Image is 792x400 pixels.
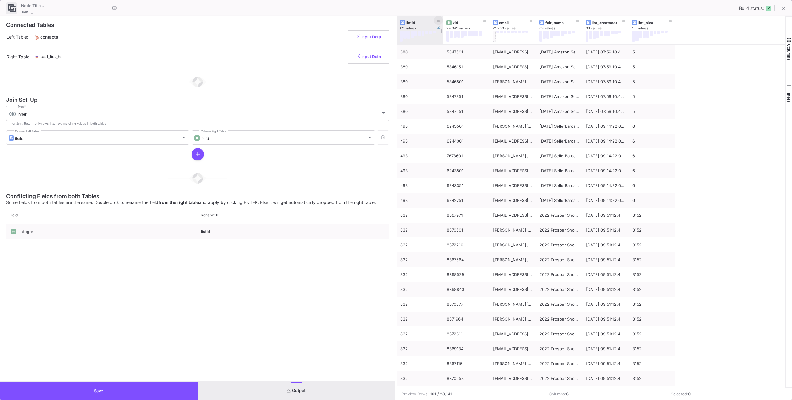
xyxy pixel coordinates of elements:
[632,89,672,104] div: 5
[40,54,63,59] span: test_list_hs
[632,104,672,119] div: 5
[632,193,672,208] div: 6
[447,297,486,312] div: 8370577
[400,371,440,386] div: 832
[447,149,486,163] div: 7678601
[493,253,533,267] div: [PERSON_NAME][EMAIL_ADDRESS][DOMAIN_NAME]
[668,31,669,42] div: .
[586,312,626,326] div: [DATE] 09:51:12.440+00
[437,391,452,397] b: / 28,141
[632,164,672,178] div: 6
[447,223,486,237] div: 8370501
[586,104,626,119] div: [DATE] 07:59:10.454+00
[447,208,486,223] div: 8367971
[348,50,389,64] button: Input Data
[8,4,16,12] img: join-ui.svg
[586,223,626,237] div: [DATE] 09:51:12.440+00
[586,282,626,297] div: [DATE] 09:51:12.440+00
[447,327,486,341] div: 8372311
[493,282,533,297] div: [EMAIL_ADDRESS][DOMAIN_NAME]
[540,208,579,223] div: 2022 Prosper Show Conference [GEOGRAPHIC_DATA] (all show participants)
[540,104,579,119] div: [DATE] Amazon SellerDay in [GEOGRAPHIC_DATA]
[406,20,437,25] div: listid
[453,20,483,25] div: vid
[688,392,691,396] b: 0
[493,238,533,252] div: [PERSON_NAME][EMAIL_ADDRESS][PERSON_NAME][DOMAIN_NAME]
[632,149,672,163] div: 6
[493,74,533,89] div: [PERSON_NAME][EMAIL_ADDRESS][PERSON_NAME][DOMAIN_NAME]
[8,122,106,126] p: Inner Join: Return only rows that have matching values in both tables
[447,45,486,59] div: 5847501
[158,200,199,205] b: from the right table
[400,149,440,163] div: 493
[493,134,533,148] div: [EMAIL_ADDRESS][DOMAIN_NAME]
[201,136,209,141] span: listid
[540,282,579,297] div: 2022 Prosper Show Conference [GEOGRAPHIC_DATA] (all show participants)
[540,74,579,89] div: [DATE] Amazon SellerDay in [GEOGRAPHIC_DATA]
[19,1,106,9] input: Node Title...
[622,31,623,42] div: .
[539,26,586,31] div: 69 values
[586,342,626,356] div: [DATE] 09:51:12.440+00
[739,6,764,11] span: Build status:
[632,74,672,89] div: 5
[493,60,533,74] div: [EMAIL_ADDRESS][PERSON_NAME][DOMAIN_NAME]
[400,312,440,326] div: 832
[6,194,389,199] div: Conflicting Fields from both Tables
[586,26,632,31] div: 69 values
[632,60,672,74] div: 5
[447,312,486,326] div: 8371964
[436,31,437,42] div: .
[493,297,533,312] div: [PERSON_NAME][EMAIL_ADDRESS][PERSON_NAME][DOMAIN_NAME]
[6,97,389,102] div: Join Set-Up
[586,371,626,386] div: [DATE] 09:51:12.440+00
[540,356,579,371] div: 2022 Prosper Show Conference [GEOGRAPHIC_DATA] (all show participants)
[632,297,672,312] div: 3152
[586,134,626,148] div: [DATE] 09:14:22.097+00
[493,104,533,119] div: [EMAIL_ADDRESS][DOMAIN_NAME]
[430,391,436,397] b: 101
[632,356,672,371] div: 3152
[9,213,18,217] span: Field
[400,223,440,237] div: 832
[447,89,486,104] div: 5847851
[447,282,486,297] div: 8368840
[6,47,34,66] td: Right Table:
[493,342,533,356] div: [EMAIL_ADDRESS][DOMAIN_NAME]
[400,45,440,59] div: 380
[540,134,579,148] div: [DATE] SellerBarcamp in [GEOGRAPHIC_DATA]
[356,35,381,39] span: Input Data
[400,297,440,312] div: 832
[447,119,486,134] div: 6243501
[540,60,579,74] div: [DATE] Amazon SellerDay in [GEOGRAPHIC_DATA]
[6,200,389,205] p: Some fields from both tables are the same. Double click to rename the field and apply by clicking...
[766,6,771,11] img: READY
[447,267,486,282] div: 8368529
[540,223,579,237] div: 2022 Prosper Show Conference [GEOGRAPHIC_DATA] (all show participants)
[586,74,626,89] div: [DATE] 07:59:10.454+00
[632,238,672,252] div: 3152
[493,119,533,134] div: [PERSON_NAME][EMAIL_ADDRESS][DOMAIN_NAME]
[632,312,672,326] div: 3152
[586,238,626,252] div: [DATE] 09:51:12.440+00
[586,267,626,282] div: [DATE] 09:51:12.440+00
[400,208,440,223] div: 832
[540,253,579,267] div: 2022 Prosper Show Conference [GEOGRAPHIC_DATA] (all show participants)
[540,193,579,208] div: [DATE] SellerBarcamp in [GEOGRAPHIC_DATA]
[493,89,533,104] div: [EMAIL_ADDRESS][DOMAIN_NAME]
[400,134,440,148] div: 493
[447,342,486,356] div: 8369134
[586,119,626,134] div: [DATE] 09:14:22.097+00
[447,164,486,178] div: 6243801
[786,44,791,61] span: Columns
[198,382,395,400] button: Output
[540,312,579,326] div: 2022 Prosper Show Conference [GEOGRAPHIC_DATA] (all show participants)
[447,253,486,267] div: 8367564
[586,253,626,267] div: [DATE] 09:51:12.440+00
[540,89,579,104] div: [DATE] Amazon SellerDay in [GEOGRAPHIC_DATA]
[632,119,672,134] div: 6
[108,2,121,15] button: Hotkeys List
[544,388,666,400] td: Columns:
[529,31,530,42] div: .
[493,208,533,223] div: [EMAIL_ADDRESS][DOMAIN_NAME]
